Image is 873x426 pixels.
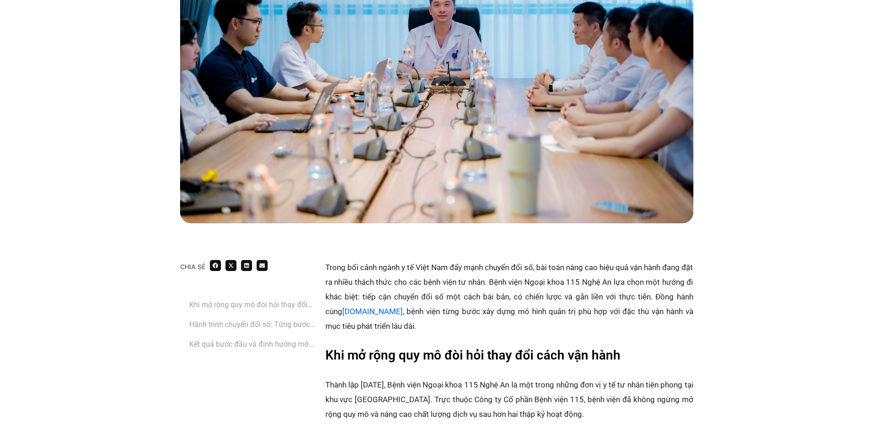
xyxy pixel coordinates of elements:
[180,264,205,270] div: Chia sẻ
[189,319,316,330] a: ‏Hành trình chuyển đổi số: Từng bước bài bản từ chiến lược đến thực thi cùng [DOMAIN_NAME]
[257,260,268,271] div: Share on email
[325,260,693,333] p: Trong bối cảnh ngành y tế Việt Nam đẩy mạnh chuyển đổi số, bài toán nâng cao hiệu quả vận hành đa...
[225,260,236,271] div: Share on x-twitter
[210,260,221,271] div: Share on facebook
[189,299,316,310] a: Khi mở rộng quy mô đòi hỏi thay đổi cách vận hành
[189,338,316,350] a: ‏Kết quả bước đầu và định hướng mở rộng chuyển đổi số
[325,345,693,366] h2: Khi mở rộng quy mô đòi hỏi thay đổi cách vận hành
[325,377,693,421] p: Thành lập [DATE], Bệnh viện Ngoại khoa 115 Nghệ An là một trong những đơn vị y tế tư nhân tiên ph...
[241,260,252,271] div: Share on linkedin
[342,307,403,316] a: [DOMAIN_NAME]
